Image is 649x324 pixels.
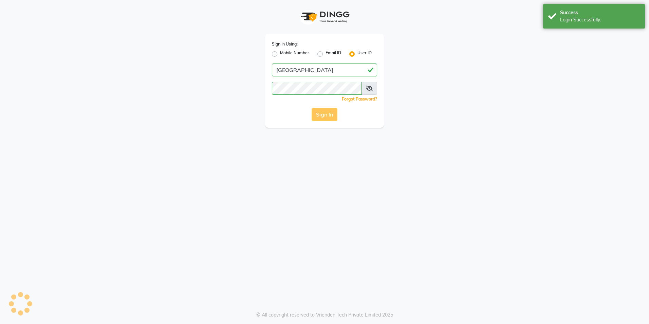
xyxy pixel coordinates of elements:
label: User ID [357,50,372,58]
input: Username [272,82,362,95]
label: Mobile Number [280,50,309,58]
img: logo1.svg [297,7,352,27]
a: Forgot Password? [342,96,377,102]
label: Email ID [326,50,341,58]
div: Success [560,9,640,16]
input: Username [272,64,377,76]
label: Sign In Using: [272,41,298,47]
div: Login Successfully. [560,16,640,23]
